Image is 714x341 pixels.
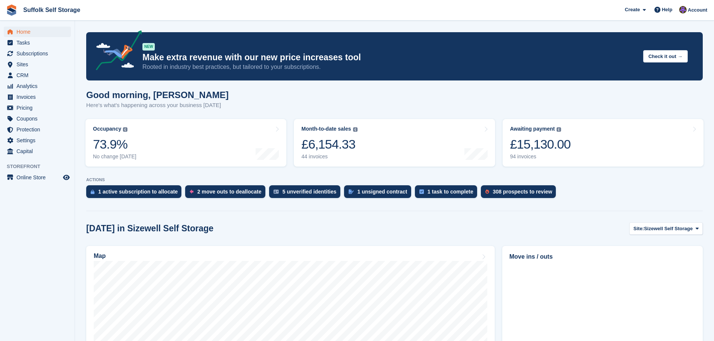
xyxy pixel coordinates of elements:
a: Occupancy 73.9% No change [DATE] [85,119,286,167]
p: ACTIONS [86,177,703,182]
div: £15,130.00 [510,137,571,152]
button: Check it out → [643,50,688,63]
span: Invoices [16,92,61,102]
span: Storefront [7,163,75,170]
span: Help [662,6,672,13]
a: Suffolk Self Storage [20,4,83,16]
img: stora-icon-8386f47178a22dfd0bd8f6a31ec36ba5ce8667c1dd55bd0f319d3a0aa187defe.svg [6,4,17,16]
span: Create [625,6,640,13]
a: menu [4,113,71,124]
span: Analytics [16,81,61,91]
span: Protection [16,124,61,135]
span: Account [688,6,707,14]
h1: Good morning, [PERSON_NAME] [86,90,229,100]
span: Site: [633,225,644,232]
img: contract_signature_icon-13c848040528278c33f63329250d36e43548de30e8caae1d1a13099fd9432cc5.svg [349,189,354,194]
img: icon-info-grey-7440780725fd019a000dd9b08b2336e03edf1995a4989e88bcd33f0948082b44.svg [557,127,561,132]
img: icon-info-grey-7440780725fd019a000dd9b08b2336e03edf1995a4989e88bcd33f0948082b44.svg [353,127,358,132]
h2: [DATE] in Sizewell Self Storage [86,223,214,234]
span: Sizewell Self Storage [644,225,693,232]
a: 1 active subscription to allocate [86,185,185,202]
a: 5 unverified identities [269,185,344,202]
span: Capital [16,146,61,156]
a: Month-to-date sales £6,154.33 44 invoices [294,119,495,167]
span: CRM [16,70,61,80]
div: 5 unverified identities [283,189,337,195]
div: 94 invoices [510,153,571,160]
div: No change [DATE] [93,153,136,160]
img: Emma [679,6,687,13]
a: menu [4,172,71,183]
a: menu [4,48,71,59]
div: 308 prospects to review [493,189,552,195]
div: Awaiting payment [510,126,555,132]
span: Settings [16,135,61,146]
img: prospect-51fa495bee0391a8d652442698ab0144808aea92771e9ea1ae160a38d050c398.svg [485,189,489,194]
div: 73.9% [93,137,136,152]
span: Sites [16,59,61,70]
a: Awaiting payment £15,130.00 94 invoices [503,119,704,167]
img: task-75834270c22a3079a89374b754ae025e5fb1db73e45f91037f5363f120a921f8.svg [419,189,424,194]
a: menu [4,103,71,113]
span: Online Store [16,172,61,183]
img: move_outs_to_deallocate_icon-f764333ba52eb49d3ac5e1228854f67142a1ed5810a6f6cc68b1a99e826820c5.svg [190,189,193,194]
div: £6,154.33 [301,137,357,152]
a: menu [4,27,71,37]
p: Rooted in industry best practices, but tailored to your subscriptions. [142,63,637,71]
a: Preview store [62,173,71,182]
a: menu [4,70,71,80]
a: menu [4,59,71,70]
span: Home [16,27,61,37]
a: menu [4,124,71,135]
span: Pricing [16,103,61,113]
img: active_subscription_to_allocate_icon-d502201f5373d7db506a760aba3b589e785aa758c864c3986d89f69b8ff3... [91,189,94,194]
button: Site: Sizewell Self Storage [629,222,703,235]
div: NEW [142,43,155,51]
a: 308 prospects to review [481,185,560,202]
h2: Map [94,253,106,259]
a: menu [4,92,71,102]
a: menu [4,37,71,48]
div: Occupancy [93,126,121,132]
p: Here's what's happening across your business [DATE] [86,101,229,110]
div: 1 unsigned contract [358,189,407,195]
p: Make extra revenue with our new price increases tool [142,52,637,63]
a: menu [4,135,71,146]
a: menu [4,146,71,156]
img: price-adjustments-announcement-icon-8257ccfd72463d97f412b2fc003d46551f7dbcb40ab6d574587a9cd5c0d94... [90,30,142,73]
div: 2 move outs to deallocate [197,189,261,195]
a: 2 move outs to deallocate [185,185,269,202]
h2: Move ins / outs [509,252,696,261]
span: Coupons [16,113,61,124]
span: Subscriptions [16,48,61,59]
div: Month-to-date sales [301,126,351,132]
a: 1 unsigned contract [344,185,415,202]
div: 44 invoices [301,153,357,160]
a: menu [4,81,71,91]
img: verify_identity-adf6edd0f0f0b5bbfe63781bf79b02c33cf7c696d77639b501bdc392416b5a36.svg [274,189,279,194]
a: 1 task to complete [415,185,481,202]
div: 1 task to complete [428,189,473,195]
div: 1 active subscription to allocate [98,189,178,195]
img: icon-info-grey-7440780725fd019a000dd9b08b2336e03edf1995a4989e88bcd33f0948082b44.svg [123,127,127,132]
span: Tasks [16,37,61,48]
